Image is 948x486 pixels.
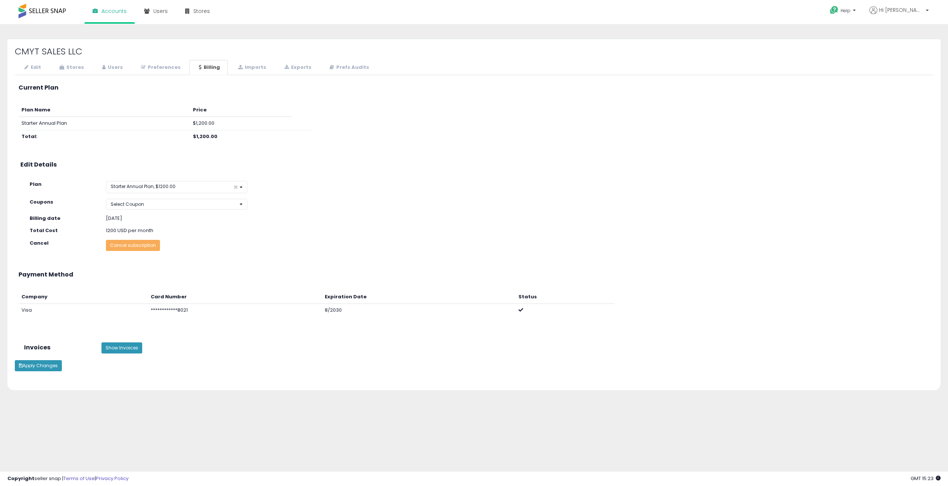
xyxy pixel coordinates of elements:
[24,344,90,351] h3: Invoices
[322,304,515,316] td: 8/2030
[131,60,188,75] a: Preferences
[19,117,190,130] td: Starter Annual Plan
[275,60,319,75] a: Exports
[111,201,144,207] span: Select Coupon
[148,291,322,304] th: Card Number
[30,239,49,247] strong: Cancel
[19,304,148,316] td: Visa
[19,84,929,91] h3: Current Plan
[233,183,238,191] span: ×
[30,227,58,234] strong: Total Cost
[19,271,929,278] h3: Payment Method
[15,60,49,75] a: Edit
[106,215,324,222] div: [DATE]
[20,161,928,168] h3: Edit Details
[193,7,210,15] span: Stores
[322,291,515,304] th: Expiration Date
[21,133,37,140] b: Total:
[19,104,190,117] th: Plan Name
[515,291,615,304] th: Status
[101,7,127,15] span: Accounts
[189,60,228,75] a: Billing
[190,104,291,117] th: Price
[93,60,131,75] a: Users
[190,117,291,130] td: $1,200.00
[15,360,62,371] button: Apply Changes
[106,181,247,193] button: Starter Annual Plan, $1200.00 ×
[106,199,247,210] button: Select Coupon
[869,6,929,23] a: Hi [PERSON_NAME]
[193,133,217,140] b: $1,200.00
[30,181,41,188] strong: Plan
[111,183,176,190] span: Starter Annual Plan, $1200.00
[829,6,839,15] i: Get Help
[106,240,160,251] button: Cancel subscription
[50,60,92,75] a: Stores
[228,60,274,75] a: Imports
[153,7,168,15] span: Users
[320,60,377,75] a: Prefs Audits
[30,198,53,205] strong: Coupons
[100,227,329,234] div: 1200 USD per month
[879,6,924,14] span: Hi [PERSON_NAME]
[101,342,142,353] button: Show Invoices
[30,215,60,222] strong: Billing date
[15,47,933,56] h2: CMYT SALES LLC
[19,291,148,304] th: Company
[841,7,851,14] span: Help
